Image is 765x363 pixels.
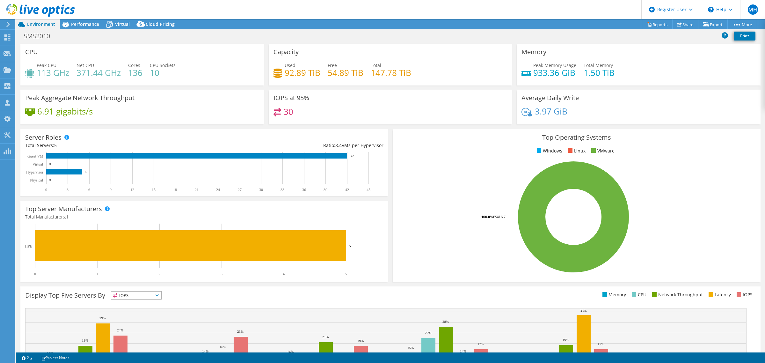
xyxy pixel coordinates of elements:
text: 4 [283,272,285,276]
h3: Capacity [273,48,299,56]
text: 19% [357,339,364,343]
text: 14% [460,349,466,353]
text: 19% [563,338,569,342]
li: IOPS [735,291,753,298]
span: 5 [54,142,57,148]
a: 2 [17,354,37,362]
text: 39 [324,188,327,192]
text: 27 [238,188,242,192]
text: HPE [25,244,32,248]
h4: 10 [150,69,176,76]
text: 23% [237,330,244,333]
h3: CPU [25,48,38,56]
text: 13% [47,351,53,355]
span: Peak Memory Usage [533,62,576,68]
a: Reports [642,19,673,29]
span: Environment [27,21,55,27]
li: CPU [630,291,646,298]
span: Performance [71,21,99,27]
text: 45 [367,188,370,192]
text: 0 [34,272,36,276]
span: Used [285,62,295,68]
text: 18 [173,188,177,192]
text: 14% [202,349,208,353]
span: Virtual [115,21,130,27]
a: Project Notes [37,354,74,362]
h4: 92.89 TiB [285,69,320,76]
h4: 933.36 GiB [533,69,576,76]
span: Cores [128,62,140,68]
h4: 147.78 TiB [371,69,411,76]
text: 15 [152,188,156,192]
tspan: ESXi 6.7 [493,214,506,219]
text: 21 [195,188,199,192]
text: 30 [259,188,263,192]
li: Windows [535,147,562,154]
h4: 371.44 GHz [76,69,121,76]
h3: Memory [521,48,546,56]
h4: Total Manufacturers: [25,213,383,220]
h3: Top Server Manufacturers [25,205,102,212]
text: 36 [302,188,306,192]
svg: \n [708,7,714,12]
text: 9 [110,188,112,192]
li: Network Throughput [651,291,703,298]
text: 0 [49,178,51,181]
h3: Peak Aggregate Network Throughput [25,94,135,101]
a: Share [672,19,698,29]
h4: 54.89 TiB [328,69,363,76]
span: Cloud Pricing [146,21,175,27]
text: Hypervisor [26,170,43,174]
text: Guest VM [27,154,43,159]
text: 2 [158,272,160,276]
h4: 136 [128,69,142,76]
text: 3 [221,272,222,276]
tspan: 100.0% [481,214,493,219]
span: CPU Sockets [150,62,176,68]
h3: IOPS at 95% [273,94,309,101]
text: 22% [425,331,431,335]
text: 5 [85,170,87,174]
span: Total [371,62,381,68]
span: 1 [66,214,69,220]
text: 0 [45,188,47,192]
text: 12 [130,188,134,192]
span: Peak CPU [37,62,56,68]
h4: 3.97 GiB [535,108,567,115]
span: IOPS [111,292,161,299]
text: 5 [345,272,347,276]
text: 24 [216,188,220,192]
text: 17% [477,342,484,346]
text: Virtual [33,162,43,167]
span: Net CPU [76,62,94,68]
h4: 6.91 gigabits/s [37,108,93,115]
span: 8.4 [335,142,342,148]
li: Linux [566,147,586,154]
a: More [727,19,757,29]
text: 33 [280,188,284,192]
text: 42 [345,188,349,192]
text: 21% [322,335,329,339]
span: MH [748,4,758,15]
li: Latency [707,291,731,298]
text: 17% [598,342,604,346]
h3: Top Operating Systems [397,134,756,141]
text: Physical [30,178,43,182]
text: 33% [580,309,586,313]
a: Print [734,32,755,41]
text: 14% [287,350,294,353]
h4: 30 [284,108,293,115]
span: Total Memory [584,62,613,68]
li: VMware [590,147,615,154]
div: Ratio: VMs per Hypervisor [204,142,383,149]
h4: 1.50 TiB [584,69,615,76]
text: 3 [67,188,69,192]
h3: Average Daily Write [521,94,579,101]
text: 5 [349,244,351,248]
a: Export [698,19,728,29]
text: 24% [117,328,123,332]
li: Memory [601,291,626,298]
h4: 113 GHz [37,69,69,76]
text: 15% [407,346,414,350]
text: 28% [442,320,449,323]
